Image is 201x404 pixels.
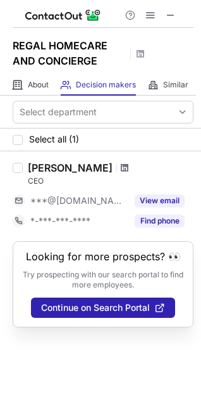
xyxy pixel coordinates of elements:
[28,80,49,90] span: About
[41,303,150,313] span: Continue on Search Portal
[135,194,185,207] button: Reveal Button
[76,80,136,90] span: Decision makers
[20,106,97,118] div: Select department
[163,80,188,90] span: Similar
[29,134,79,144] span: Select all (1)
[13,38,126,68] h1: REGAL HOMECARE AND CONCIERGE
[135,215,185,227] button: Reveal Button
[28,161,113,174] div: [PERSON_NAME]
[28,175,193,187] div: CEO
[31,298,175,318] button: Continue on Search Portal
[26,251,181,262] header: Looking for more prospects? 👀
[22,270,184,290] p: Try prospecting with our search portal to find more employees.
[25,8,101,23] img: ContactOut v5.3.10
[30,195,127,206] span: ***@[DOMAIN_NAME]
